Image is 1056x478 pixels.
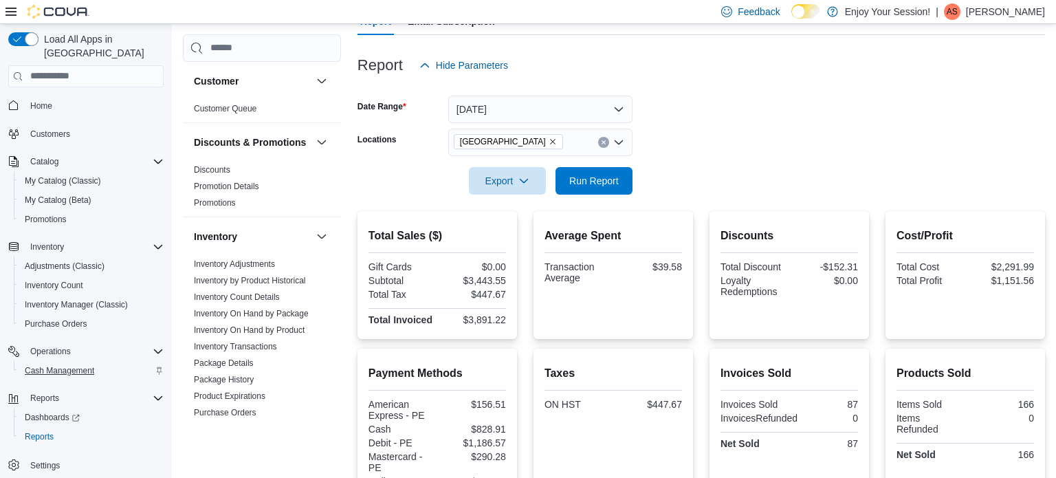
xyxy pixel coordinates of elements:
span: Product Expirations [194,391,265,402]
span: [GEOGRAPHIC_DATA] [460,135,546,149]
span: Inventory Count Details [194,292,280,303]
div: 166 [968,399,1034,410]
button: Customers [3,124,169,144]
span: Purchase Orders [19,316,164,332]
span: Operations [25,343,164,360]
div: $0.00 [440,261,506,272]
strong: Net Sold [896,449,936,460]
span: Cash Management [19,362,164,379]
a: Customers [25,126,76,142]
span: Reports [30,393,59,404]
div: Debit - PE [368,437,434,448]
button: Open list of options [613,137,624,148]
a: Inventory Transactions [194,342,277,351]
button: Cash Management [14,361,169,380]
button: Discounts & Promotions [194,135,311,149]
label: Locations [357,134,397,145]
span: Home [25,97,164,114]
button: Catalog [3,152,169,171]
span: My Catalog (Beta) [19,192,164,208]
a: My Catalog (Classic) [19,173,107,189]
div: Inventory [183,256,341,459]
span: Promotion Details [194,181,259,192]
div: Total Discount [720,261,786,272]
a: Inventory Count [19,277,89,294]
span: Reports [25,390,164,406]
h2: Cost/Profit [896,228,1034,244]
a: Inventory Count Details [194,292,280,302]
div: $447.67 [440,289,506,300]
span: Promotions [25,214,67,225]
div: -$152.31 [792,261,858,272]
a: Inventory On Hand by Product [194,325,305,335]
div: Transaction Average [544,261,610,283]
span: Inventory [30,241,64,252]
a: Adjustments (Classic) [19,258,110,274]
span: AS [947,3,958,20]
input: Dark Mode [791,4,820,19]
h2: Invoices Sold [720,365,858,382]
button: Export [469,167,546,195]
span: Catalog [25,153,164,170]
div: Mastercard - PE [368,451,434,473]
p: Enjoy Your Session! [845,3,931,20]
strong: Total Invoiced [368,314,432,325]
span: Promotions [194,197,236,208]
button: Run Report [555,167,632,195]
button: Operations [25,343,76,360]
span: Run Report [569,174,619,188]
button: Inventory [3,237,169,257]
a: Home [25,98,58,114]
button: Customer [194,74,311,88]
span: Dashboards [25,412,80,423]
button: Purchase Orders [14,314,169,334]
button: Inventory [194,230,311,243]
a: Dashboards [14,408,169,427]
a: Inventory Manager (Classic) [19,296,133,313]
span: Load All Apps in [GEOGRAPHIC_DATA] [38,32,164,60]
span: Inventory Manager (Classic) [19,296,164,313]
button: Inventory Count [14,276,169,295]
h2: Discounts [720,228,858,244]
a: Purchase Orders [19,316,93,332]
div: 87 [792,399,858,410]
div: $2,291.99 [968,261,1034,272]
span: Reports [25,431,54,442]
div: Cash [368,424,434,435]
span: Inventory Count [19,277,164,294]
div: $1,186.57 [440,437,506,448]
div: $3,891.22 [440,314,506,325]
h2: Products Sold [896,365,1034,382]
span: My Catalog (Classic) [19,173,164,189]
span: North York [454,134,563,149]
div: InvoicesRefunded [720,413,797,424]
button: Discounts & Promotions [313,134,330,151]
a: Settings [25,457,65,474]
h2: Average Spent [544,228,682,244]
span: Discounts [194,164,230,175]
a: Discounts [194,165,230,175]
div: Loyalty Redemptions [720,275,786,297]
span: My Catalog (Classic) [25,175,101,186]
span: Adjustments (Classic) [25,261,104,272]
span: Inventory On Hand by Package [194,308,309,319]
span: Adjustments (Classic) [19,258,164,274]
div: American Express - PE [368,399,434,421]
a: Dashboards [19,409,85,426]
a: Purchase Orders [194,408,256,417]
strong: Net Sold [720,438,760,449]
button: Home [3,96,169,116]
div: 0 [803,413,858,424]
span: My Catalog (Beta) [25,195,91,206]
p: | [936,3,938,20]
button: Operations [3,342,169,361]
button: Remove North York from selection in this group [549,138,557,146]
div: 0 [968,413,1034,424]
button: Inventory [25,239,69,255]
a: Inventory On Hand by Package [194,309,309,318]
div: ON HST [544,399,610,410]
div: Customer [183,100,341,122]
span: Feedback [738,5,780,19]
span: Package History [194,374,254,385]
h3: Inventory [194,230,237,243]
